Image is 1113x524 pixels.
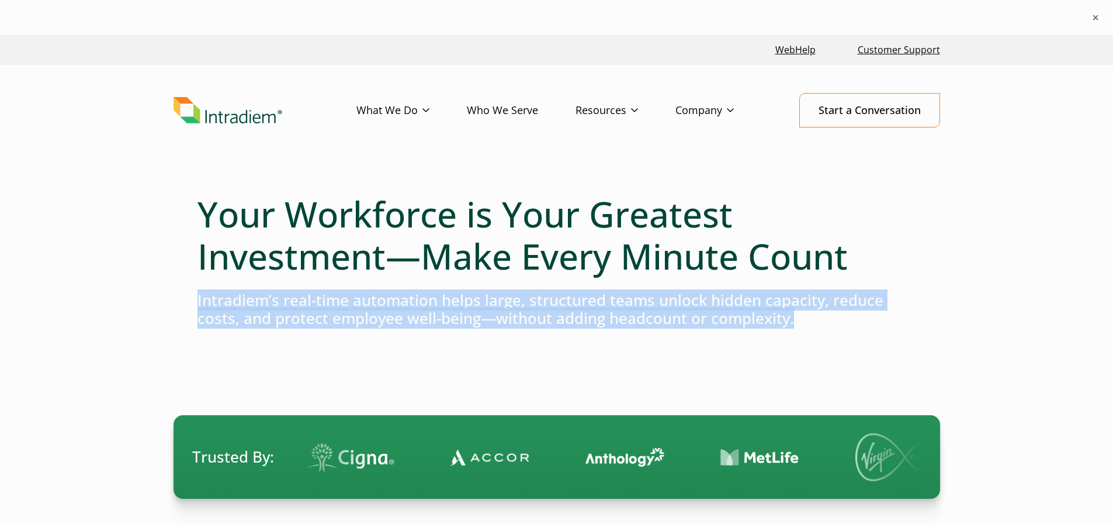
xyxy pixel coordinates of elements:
a: Start a Conversation [799,93,940,127]
img: Virgin Media logo. [855,433,937,481]
span: Trusted By: [192,446,274,468]
img: Contact Center Automation Accor Logo [450,449,529,466]
h1: Your Workforce is Your Greatest Investment—Make Every Minute Count [197,193,916,277]
a: What We Do [356,94,467,127]
a: Who We Serve [467,94,575,127]
a: Link opens in a new window [771,37,820,63]
button: × [1090,12,1101,23]
a: Link to homepage of Intradiem [174,97,356,124]
a: Resources [575,94,675,127]
a: Company [675,94,771,127]
h4: Intradiem’s real-time automation helps large, structured teams unlock hidden capacity, reduce cos... [197,291,916,327]
a: Customer Support [853,37,945,63]
img: Intradiem [174,97,282,124]
img: Contact Center Automation MetLife Logo [720,449,799,467]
